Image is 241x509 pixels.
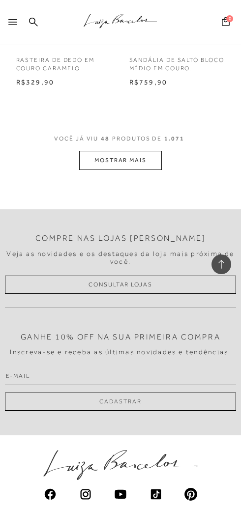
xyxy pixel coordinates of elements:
input: E-mail [5,366,236,385]
span: VOCÊ JÁ VIU PRODUTOS DE [54,135,187,142]
span: R$759,90 [129,78,168,86]
span: R$329,90 [16,78,55,86]
span: 0 [226,15,233,22]
a: SANDÁLIA DE SALTO BLOCO MÉDIO EM COURO CARAMELO COM TRANÇAS [122,50,233,73]
button: 0 [219,16,233,29]
img: youtube_material_rounded [114,487,127,501]
a: Consultar Lojas [5,276,236,294]
img: tiktok [149,487,163,501]
img: pinterest_ios_filled [184,487,198,501]
span: 48 [101,135,110,142]
a: RASTEIRA DE DEDO EM COURO CARAMELO [9,50,120,73]
h2: Ganhe 10% off na sua primeira compra [21,333,220,342]
button: MOSTRAR MAIS [79,151,162,170]
img: facebook_ios_glyph [43,487,57,501]
span: 1.071 [164,135,184,142]
img: instagram_material_outline [79,487,92,501]
h4: Veja as novidades e os destaques da loja mais próxima de você. [5,250,236,266]
h2: Compre nas lojas [PERSON_NAME] [35,234,206,243]
button: Cadastrar [5,393,236,411]
h4: Inscreva-se e receba as últimas novidades e tendências. [10,348,231,356]
img: luiza-barcelos.png [43,450,198,480]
